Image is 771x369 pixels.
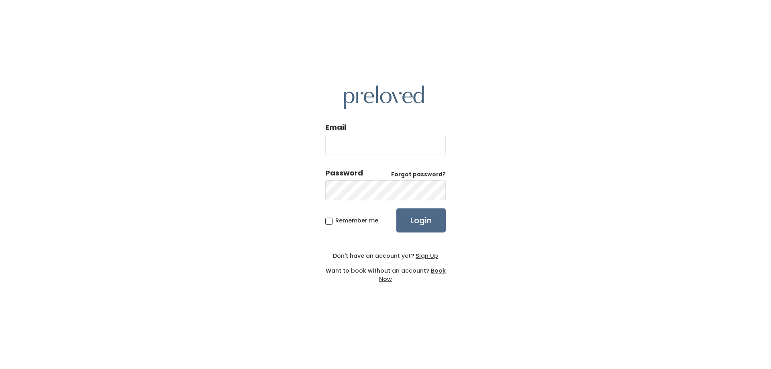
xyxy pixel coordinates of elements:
[391,171,446,179] a: Forgot password?
[414,252,438,260] a: Sign Up
[325,260,446,283] div: Want to book without an account?
[379,267,446,283] a: Book Now
[325,252,446,260] div: Don't have an account yet?
[416,252,438,260] u: Sign Up
[396,208,446,232] input: Login
[344,86,424,109] img: preloved logo
[325,168,363,178] div: Password
[391,171,446,178] u: Forgot password?
[335,216,378,224] span: Remember me
[325,122,346,133] label: Email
